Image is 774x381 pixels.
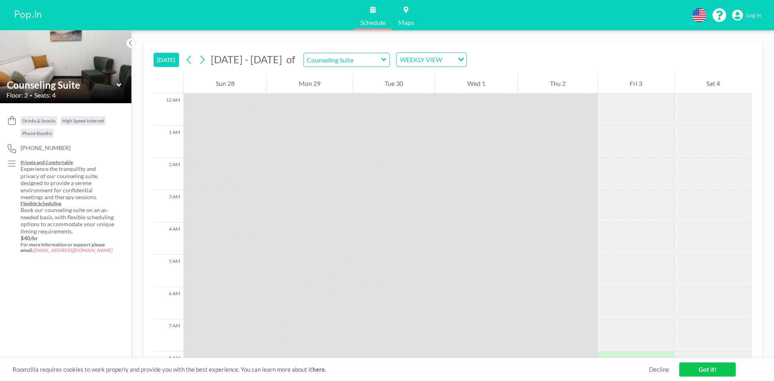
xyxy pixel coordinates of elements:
div: 7 AM [154,319,183,352]
span: • [30,93,32,98]
span: Phone Booths [22,130,52,136]
span: WEEKLY VIEW [398,54,444,65]
div: Search for option [397,53,466,67]
div: 1 AM [154,126,183,158]
div: 2 AM [154,158,183,190]
strong: $40/hr [21,235,38,242]
div: 4 AM [154,223,183,255]
a: Got it! [679,362,736,377]
span: Seats: 4 [34,91,56,99]
input: Search for option [445,54,453,65]
span: Log in [746,12,761,19]
u: Flexible Scheduling [21,201,61,206]
span: Floor: 2 [6,91,28,99]
div: Mon 29 [267,73,352,94]
input: Counseling Suite [7,79,117,91]
u: Private and Comfortable [21,160,73,165]
div: Fri 3 [598,73,674,94]
span: Roomzilla requires cookies to work properly and provide you with the best experience. You can lea... [12,366,649,373]
a: here. [312,366,326,373]
div: 3 AM [154,190,183,223]
button: [DATE] [154,53,179,67]
a: Log in [732,10,761,21]
div: Wed 1 [435,73,517,94]
div: Tue 30 [353,73,435,94]
div: Sat 4 [674,73,752,94]
span: [DATE] - [DATE] [211,53,282,65]
p: Book our counseling suite on an as-needed basis, with flexible scheduling options to accommodate ... [21,206,115,235]
div: 5 AM [154,255,183,287]
div: Thu 2 [518,73,597,94]
div: 6 AM [154,287,183,319]
em: [EMAIL_ADDRESS][DOMAIN_NAME] [33,248,112,253]
span: High Speed Internet [62,118,104,124]
a: Decline [649,366,669,373]
div: 12 AM [154,94,183,126]
span: Maps [398,19,414,26]
div: Sun 28 [184,73,266,94]
span: [PHONE_NUMBER] [21,144,71,152]
span: Drinks & Snacks [22,118,56,124]
span: of [286,53,295,66]
input: Counseling Suite [304,53,381,67]
p: Experience the tranquility and privacy of our counseling suite, designed to provide a serene envi... [21,165,115,201]
span: Schedule [360,19,385,26]
h5: For more information or support please email: [21,242,115,254]
img: organization-logo [13,7,44,23]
